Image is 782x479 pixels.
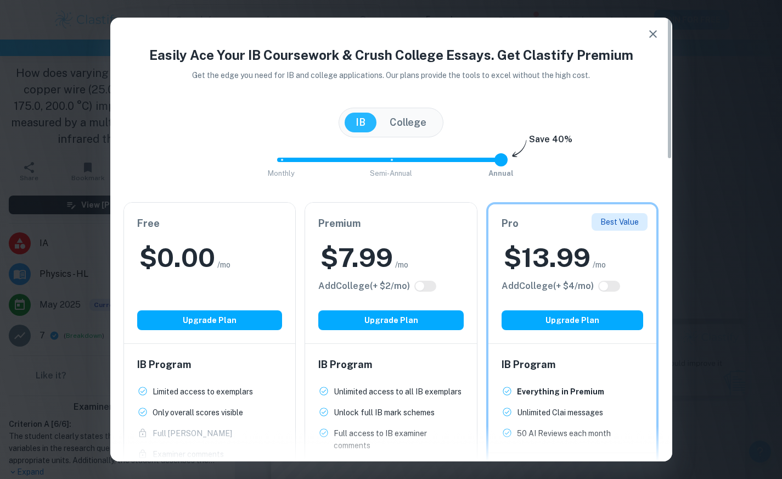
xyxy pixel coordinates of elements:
button: Upgrade Plan [318,310,464,330]
h4: Easily Ace Your IB Coursework & Crush College Essays. Get Clastify Premium [123,45,659,65]
h2: $ 13.99 [504,240,590,275]
span: Monthly [268,169,295,177]
h6: Click to see all the additional College features. [502,280,594,293]
button: Upgrade Plan [502,310,644,330]
span: /mo [593,259,606,271]
button: College [379,113,437,132]
h6: Free [137,216,283,231]
h2: $ 0.00 [139,240,215,275]
h6: Click to see all the additional College features. [318,280,410,293]
span: Semi-Annual [370,169,412,177]
h6: IB Program [318,357,464,372]
p: Get the edge you need for IB and college applications. Our plans provide the tools to excel witho... [177,69,605,81]
span: /mo [217,259,230,271]
p: Unlimited access to all IB exemplars [334,386,462,398]
img: subscription-arrow.svg [512,140,527,158]
p: Unlock full IB mark schemes [334,406,435,419]
p: Only overall scores visible [153,406,243,419]
h6: Premium [318,216,464,231]
h6: IB Program [137,357,283,372]
span: Annual [488,169,514,177]
p: Unlimited Clai messages [517,406,603,419]
p: Limited access to exemplars [153,386,253,398]
button: Upgrade Plan [137,310,283,330]
h6: Pro [502,216,644,231]
p: Best Value [600,216,639,228]
h6: IB Program [502,357,644,372]
h2: $ 7.99 [320,240,393,275]
button: IB [345,113,376,132]
span: /mo [395,259,408,271]
h6: Save 40% [529,133,572,152]
p: Everything in Premium [517,386,604,398]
